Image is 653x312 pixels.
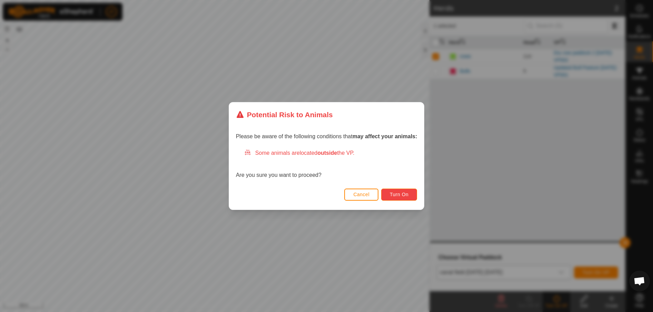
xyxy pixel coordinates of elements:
div: Potential Risk to Animals [236,109,333,120]
strong: may affect your animals: [353,133,417,139]
span: Cancel [353,192,369,197]
div: Some animals are [244,149,417,157]
strong: outside [317,150,337,156]
button: Cancel [344,189,378,201]
span: Turn On [390,192,408,197]
div: Open chat [629,271,650,291]
div: Are you sure you want to proceed? [236,149,417,179]
button: Turn On [381,189,417,201]
span: located the VP. [300,150,355,156]
span: Please be aware of the following conditions that [236,133,417,139]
